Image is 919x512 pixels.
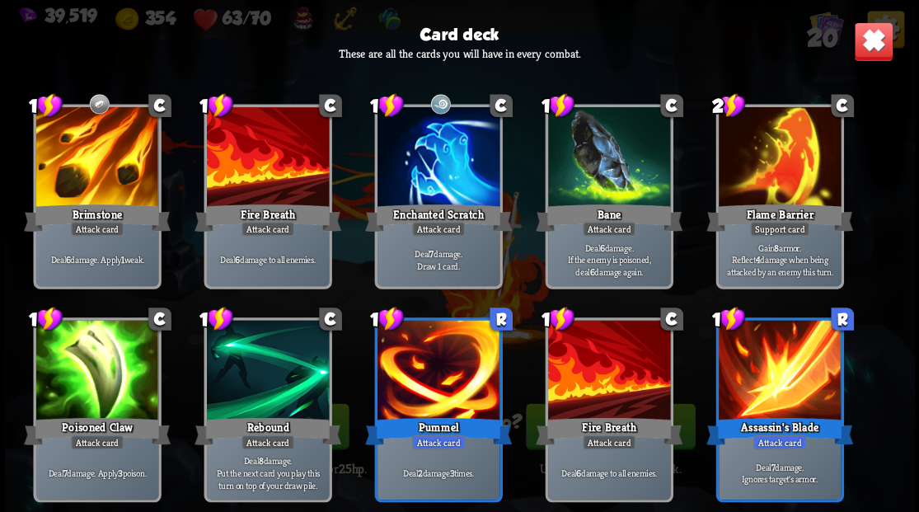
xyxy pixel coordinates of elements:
[39,467,155,479] p: Deal damage. Apply poison.
[70,221,124,236] div: Attack card
[660,94,683,117] div: C
[411,434,465,449] div: Attack card
[599,242,604,254] b: 6
[258,454,263,467] b: 8
[721,461,837,485] p: Deal damage. Ignores target's armor.
[582,221,635,236] div: Attack card
[148,308,171,331] div: C
[753,434,806,449] div: Attack card
[241,434,294,449] div: Attack card
[209,454,326,491] p: Deal damage. Put the next card you play this turn on top of your draw pile.
[774,242,779,254] b: 8
[380,247,496,271] p: Deal damage. Draw 1 card.
[576,467,581,479] b: 6
[831,308,854,331] div: R
[195,415,341,448] div: Rebound
[582,434,635,449] div: Attack card
[199,306,233,331] div: 1
[711,92,745,118] div: 2
[29,92,63,118] div: 1
[199,92,233,118] div: 1
[24,415,171,448] div: Poisoned Claw
[24,201,171,234] div: Brimstone
[118,467,123,479] b: 3
[541,306,574,331] div: 1
[449,467,454,479] b: 3
[370,92,404,118] div: 1
[589,265,594,278] b: 6
[831,94,854,117] div: C
[711,306,745,331] div: 1
[755,253,760,265] b: 4
[721,242,837,278] p: Gain armor. Reflect damage when being attacked by an enemy this turn.
[490,94,513,117] div: C
[429,92,452,115] img: Wind rune - Reduce target's damage by 25% for 1 round.
[39,253,155,265] p: Deal damage. Apply weak.
[551,242,667,278] p: Deal damage. If the enemy is poisoned, deal damage again.
[706,415,853,448] div: Assassin's Blade
[490,308,513,331] div: R
[853,21,893,61] img: Close_Button.png
[420,25,499,43] h3: Card deck
[411,221,465,236] div: Attack card
[65,253,70,265] b: 6
[209,253,326,265] p: Deal damage to all enemies.
[551,467,667,479] p: Deal damage to all enemies.
[370,306,404,331] div: 1
[536,415,682,448] div: Fire Breath
[241,221,294,236] div: Attack card
[87,92,110,115] img: Metal rune - Reflect 5 damage back to the attacker this round.
[365,201,512,234] div: Enchanted Scratch
[29,306,63,331] div: 1
[195,201,341,234] div: Fire Breath
[541,92,574,118] div: 1
[319,94,342,117] div: C
[235,253,240,265] b: 6
[339,46,580,61] p: These are all the cards you will have in every combat.
[660,308,683,331] div: C
[63,467,67,479] b: 7
[429,247,434,260] b: 7
[148,94,171,117] div: C
[319,308,342,331] div: C
[365,415,512,448] div: Pummel
[418,467,423,479] b: 2
[771,461,775,473] b: 7
[70,434,124,449] div: Attack card
[380,467,496,479] p: Deal damage times.
[749,221,809,236] div: Support card
[121,253,124,265] b: 1
[536,201,682,234] div: Bane
[706,201,853,234] div: Flame Barrier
